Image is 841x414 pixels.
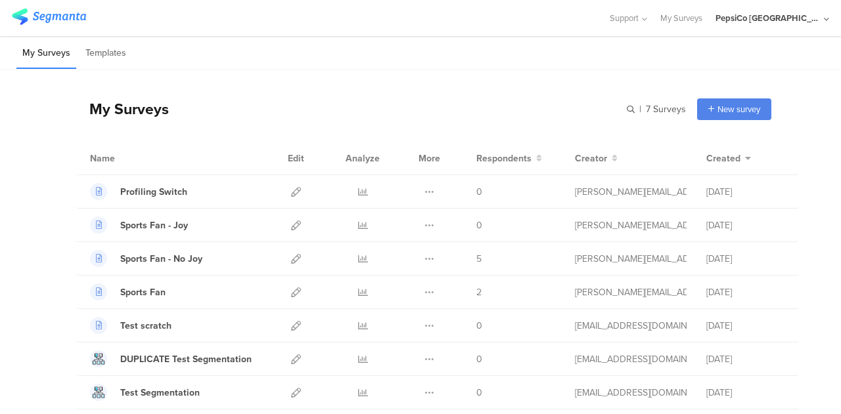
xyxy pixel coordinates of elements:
[90,384,200,401] a: Test Segmentation
[575,386,687,400] div: shai@segmanta.com
[476,319,482,333] span: 0
[120,319,171,333] div: Test scratch
[575,252,687,266] div: ana.munoz@pepsico.com
[120,285,166,299] div: Sports Fan
[706,386,785,400] div: [DATE]
[706,185,785,199] div: [DATE]
[706,352,785,366] div: [DATE]
[706,218,785,232] div: [DATE]
[90,183,187,200] a: Profiling Switch
[706,285,785,299] div: [DATE]
[476,152,542,165] button: Respondents
[575,152,618,165] button: Creator
[90,283,166,300] a: Sports Fan
[90,152,169,165] div: Name
[637,102,643,116] span: |
[706,319,785,333] div: [DATE]
[646,102,686,116] span: 7 Surveys
[575,285,687,299] div: ana.munoz@pepsico.com
[476,386,482,400] span: 0
[120,386,200,400] div: Test Segmentation
[120,185,187,199] div: Profiling Switch
[282,142,310,175] div: Edit
[706,152,740,165] span: Created
[716,12,821,24] div: PepsiCo [GEOGRAPHIC_DATA]
[476,152,532,165] span: Respondents
[76,98,169,120] div: My Surveys
[12,9,86,25] img: segmanta logo
[575,152,607,165] span: Creator
[575,185,687,199] div: ana.munoz@pepsico.com
[476,185,482,199] span: 0
[706,252,785,266] div: [DATE]
[476,352,482,366] span: 0
[575,218,687,232] div: ana.munoz@pepsico.com
[120,252,202,266] div: Sports Fan - No Joy
[717,103,760,115] span: New survey
[343,142,382,175] div: Analyze
[610,12,639,24] span: Support
[476,218,482,232] span: 0
[90,317,171,334] a: Test scratch
[90,217,188,234] a: Sports Fan - Joy
[476,252,482,266] span: 5
[120,352,252,366] div: DUPLICATE Test Segmentation
[575,319,687,333] div: shai@segmanta.com
[415,142,443,175] div: More
[476,285,482,299] span: 2
[16,38,76,69] li: My Surveys
[120,218,188,232] div: Sports Fan - Joy
[575,352,687,366] div: shai@segmanta.com
[90,350,252,367] a: DUPLICATE Test Segmentation
[706,152,751,165] button: Created
[80,38,132,69] li: Templates
[90,250,202,267] a: Sports Fan - No Joy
